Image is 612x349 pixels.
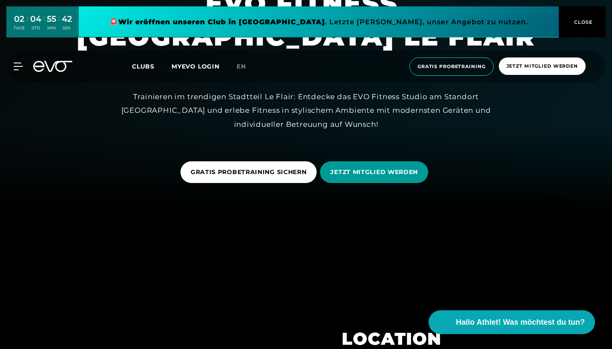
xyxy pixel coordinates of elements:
[496,57,588,76] a: Jetzt Mitglied werden
[572,18,593,26] span: CLOSE
[27,14,28,36] div: :
[132,63,154,70] span: Clubs
[506,63,578,70] span: Jetzt Mitglied werden
[342,329,481,349] h2: LOCATION
[407,57,496,76] a: Gratis Probetraining
[237,62,256,72] a: en
[30,13,41,25] div: 04
[58,14,60,36] div: :
[456,317,585,328] span: Hallo Athlet! Was möchtest du tun?
[559,6,606,37] button: CLOSE
[62,13,72,25] div: 42
[30,25,41,31] div: STD
[14,25,25,31] div: TAGE
[47,25,56,31] div: MIN
[172,63,220,70] a: MYEVO LOGIN
[47,13,56,25] div: 55
[114,90,498,131] div: Trainieren im trendigen Stadtteil Le Flair: Entdecke das EVO Fitness Studio am Standort [GEOGRAPH...
[418,63,486,70] span: Gratis Probetraining
[237,63,246,70] span: en
[429,310,595,334] button: Hallo Athlet! Was möchtest du tun?
[43,14,45,36] div: :
[180,155,320,189] a: GRATIS PROBETRAINING SICHERN
[14,13,25,25] div: 02
[191,168,307,177] span: GRATIS PROBETRAINING SICHERN
[330,168,418,177] span: JETZT MITGLIED WERDEN
[320,155,432,189] a: JETZT MITGLIED WERDEN
[62,25,72,31] div: SEK
[132,62,172,70] a: Clubs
